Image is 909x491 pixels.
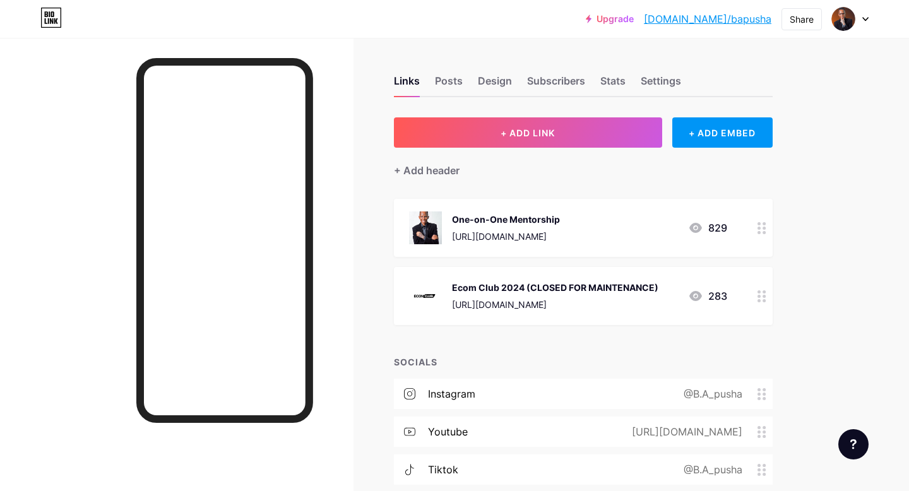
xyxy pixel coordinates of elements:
[612,424,757,439] div: [URL][DOMAIN_NAME]
[672,117,773,148] div: + ADD EMBED
[409,211,442,244] img: One-on-One Mentorship
[501,127,555,138] span: + ADD LINK
[644,11,771,27] a: [DOMAIN_NAME]/bapusha
[831,7,855,31] img: bapusha
[452,213,560,226] div: One-on-One Mentorship
[641,73,681,96] div: Settings
[435,73,463,96] div: Posts
[452,281,658,294] div: Ecom Club 2024 (CLOSED FOR MAINTENANCE)
[452,230,560,243] div: [URL][DOMAIN_NAME]
[663,462,757,477] div: @B.A_pusha
[452,298,658,311] div: [URL][DOMAIN_NAME]
[394,117,662,148] button: + ADD LINK
[428,424,468,439] div: youtube
[478,73,512,96] div: Design
[600,73,626,96] div: Stats
[527,73,585,96] div: Subscribers
[409,280,442,312] img: Ecom Club 2024 (CLOSED FOR MAINTENANCE)
[688,220,727,235] div: 829
[790,13,814,26] div: Share
[586,14,634,24] a: Upgrade
[428,462,458,477] div: tiktok
[394,355,773,369] div: SOCIALS
[663,386,757,401] div: @B.A_pusha
[394,163,460,178] div: + Add header
[394,73,420,96] div: Links
[428,386,475,401] div: instagram
[688,288,727,304] div: 283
